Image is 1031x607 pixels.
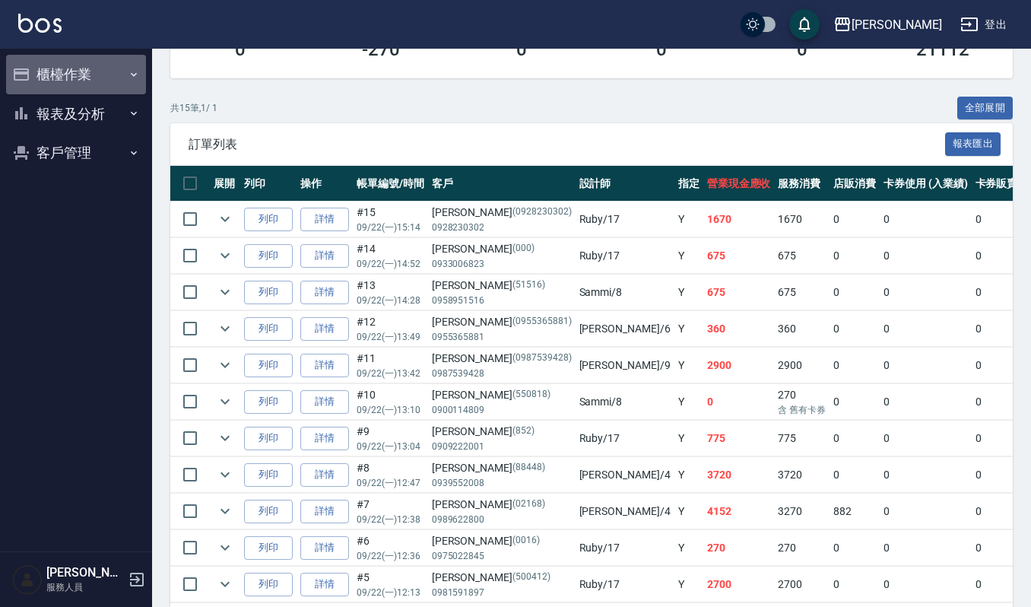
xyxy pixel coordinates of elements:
td: Y [674,275,703,310]
td: Y [674,530,703,566]
p: (852) [512,424,535,440]
p: 09/22 (一) 13:10 [357,403,424,417]
td: 0 [830,384,880,420]
td: 0 [830,275,880,310]
td: 0 [830,530,880,566]
td: #6 [353,530,428,566]
div: [PERSON_NAME] [432,205,572,221]
p: 09/22 (一) 13:04 [357,440,424,453]
img: Person [12,564,43,595]
button: expand row [214,427,236,450]
td: Sammi /8 [576,384,674,420]
td: #8 [353,457,428,493]
p: 09/22 (一) 12:13 [357,586,424,599]
div: [PERSON_NAME] [432,278,572,294]
button: expand row [214,536,236,559]
th: 指定 [674,166,703,202]
th: 服務消費 [774,166,830,202]
td: 3270 [774,494,830,529]
th: 客戶 [428,166,576,202]
td: 0 [703,384,775,420]
td: 270 [774,384,830,420]
p: (500412) [512,570,550,586]
p: 0933006823 [432,257,572,271]
p: (0016) [512,533,540,549]
td: Ruby /17 [576,421,674,456]
td: 775 [774,421,830,456]
div: [PERSON_NAME] [432,314,572,330]
p: (0955365881) [512,314,572,330]
div: [PERSON_NAME] [432,460,572,476]
td: 0 [880,202,972,237]
p: 含 舊有卡券 [778,403,826,417]
button: 全部展開 [957,97,1014,120]
td: 882 [830,494,880,529]
h3: 21112 [916,39,969,60]
td: 0 [880,494,972,529]
p: (0987539428) [512,351,572,367]
button: save [789,9,820,40]
th: 營業現金應收 [703,166,775,202]
a: 詳情 [300,244,349,268]
td: [PERSON_NAME] /4 [576,457,674,493]
th: 帳單編號/時間 [353,166,428,202]
th: 操作 [297,166,353,202]
p: 0981591897 [432,586,572,599]
p: 09/22 (一) 12:36 [357,549,424,563]
td: 775 [703,421,775,456]
button: expand row [214,244,236,267]
td: Ruby /17 [576,530,674,566]
td: #14 [353,238,428,274]
button: 列印 [244,500,293,523]
td: #11 [353,348,428,383]
td: 3720 [774,457,830,493]
td: Y [674,384,703,420]
td: 0 [830,348,880,383]
p: 09/22 (一) 13:42 [357,367,424,380]
a: 詳情 [300,317,349,341]
p: 09/22 (一) 15:14 [357,221,424,234]
p: 0900114809 [432,403,572,417]
td: 0 [830,567,880,602]
button: 列印 [244,573,293,596]
td: 4152 [703,494,775,529]
button: 列印 [244,208,293,231]
p: (0928230302) [512,205,572,221]
td: #9 [353,421,428,456]
td: Sammi /8 [576,275,674,310]
td: Ruby /17 [576,238,674,274]
p: 09/22 (一) 13:49 [357,330,424,344]
button: expand row [214,463,236,486]
button: 列印 [244,536,293,560]
a: 詳情 [300,354,349,377]
h5: [PERSON_NAME] [46,565,124,580]
p: (88448) [512,460,545,476]
div: [PERSON_NAME] [852,15,942,34]
td: 0 [830,421,880,456]
div: [PERSON_NAME] [432,497,572,513]
td: 1670 [774,202,830,237]
button: 櫃檯作業 [6,55,146,94]
h3: 0 [516,39,527,60]
button: expand row [214,281,236,303]
td: 0 [880,238,972,274]
p: 0958951516 [432,294,572,307]
a: 詳情 [300,536,349,560]
p: 09/22 (一) 14:52 [357,257,424,271]
h3: 0 [797,39,807,60]
td: 2900 [774,348,830,383]
button: 列印 [244,463,293,487]
td: Y [674,457,703,493]
button: 報表匯出 [945,132,1001,156]
p: 服務人員 [46,580,124,594]
p: 0955365881 [432,330,572,344]
td: #10 [353,384,428,420]
p: 0939552008 [432,476,572,490]
div: [PERSON_NAME] [432,533,572,549]
button: expand row [214,500,236,523]
td: 675 [774,275,830,310]
td: 675 [774,238,830,274]
div: [PERSON_NAME] [432,387,572,403]
td: Y [674,494,703,529]
td: #13 [353,275,428,310]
